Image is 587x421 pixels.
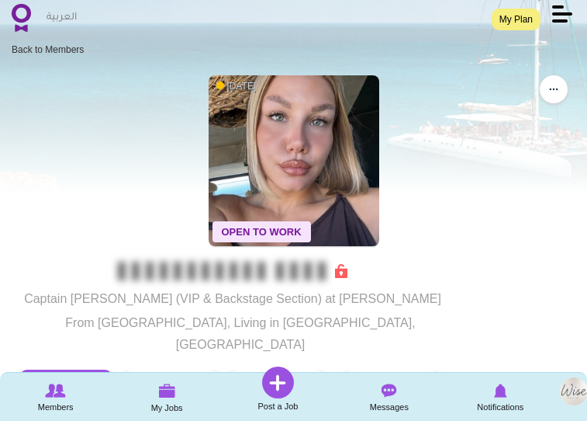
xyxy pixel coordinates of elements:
img: Messages [382,384,397,398]
span: [DATE] [216,80,257,93]
span: Notifications [477,399,523,415]
a: Notifications Notifications [445,374,556,419]
img: Notifications [494,384,507,398]
img: Post a Job [262,367,294,398]
p: From [GEOGRAPHIC_DATA], Living in [GEOGRAPHIC_DATA], [GEOGRAPHIC_DATA] [19,312,446,356]
span: Members [38,399,74,415]
span: Post a Job [258,398,299,414]
span: My Jobs [151,400,183,416]
a: My Plan [492,9,540,30]
a: My Jobs My Jobs [111,374,222,419]
img: Home [12,4,31,32]
span: Open To Work [212,221,311,242]
a: Post a Job Post a Job [223,367,333,414]
span: Connect to Unlock the Profile [118,263,347,279]
a: Messages Messages [333,374,444,419]
a: Back to Members [12,44,84,55]
span: Messages [370,399,409,415]
img: Browse Members [46,384,66,398]
button: ... [540,75,568,103]
a: العربية [39,2,85,33]
img: My Jobs [158,384,175,398]
p: Captain [PERSON_NAME] (VIP & Backstage Section) at [PERSON_NAME] [19,288,446,310]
